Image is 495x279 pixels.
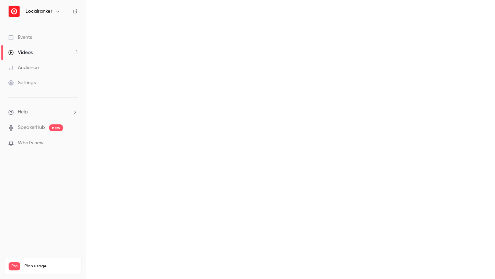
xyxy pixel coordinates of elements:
[25,8,52,15] h6: Localranker
[8,109,78,116] li: help-dropdown-opener
[8,49,33,56] div: Videos
[8,34,32,41] div: Events
[9,6,20,17] img: Localranker
[8,64,39,71] div: Audience
[18,109,28,116] span: Help
[18,139,44,147] span: What's new
[18,124,45,131] a: SpeakerHub
[8,79,36,86] div: Settings
[24,264,77,269] span: Plan usage
[49,124,63,131] span: new
[9,262,20,270] span: Pro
